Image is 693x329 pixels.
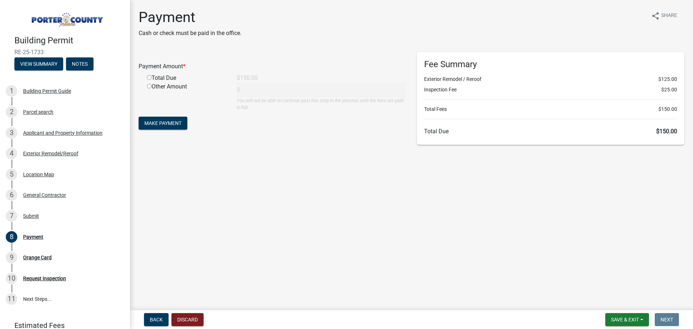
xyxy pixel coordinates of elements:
img: Porter County, Indiana [14,8,118,28]
i: share [651,12,660,20]
div: Total Due [141,74,231,82]
div: Payment Amount [133,62,411,71]
div: Applicant and Property Information [23,130,103,135]
li: Inspection Fee [424,86,677,94]
wm-modal-confirm: Summary [14,61,63,67]
span: $150.00 [656,128,677,135]
h1: Payment [139,9,241,26]
div: 5 [6,169,17,180]
h6: Total Due [424,128,677,135]
div: 8 [6,231,17,243]
div: 9 [6,252,17,263]
div: 1 [6,85,17,97]
button: shareShare [645,9,683,23]
p: Cash or check must be paid in the office. [139,29,241,38]
span: Back [150,317,163,322]
button: Notes [66,57,93,70]
h6: Fee Summary [424,59,677,70]
div: Submit [23,213,39,218]
h4: Building Permit [14,35,124,46]
button: Make Payment [139,117,187,130]
div: Payment [23,234,43,239]
button: Back [144,313,169,326]
div: Exterior Remodel/Reroof [23,151,78,156]
div: Other Amount [141,82,231,111]
div: Orange Card [23,255,52,260]
div: 10 [6,273,17,284]
button: Discard [171,313,204,326]
div: 6 [6,189,17,201]
span: Make Payment [144,120,182,126]
span: RE-25-1733 [14,49,115,56]
div: 11 [6,293,17,305]
button: Next [655,313,679,326]
span: $125.00 [658,75,677,83]
wm-modal-confirm: Notes [66,61,93,67]
div: 3 [6,127,17,139]
span: Share [661,12,677,20]
div: 7 [6,210,17,222]
div: 4 [6,148,17,159]
span: Save & Exit [611,317,639,322]
div: Parcel search [23,109,53,114]
div: Building Permit Guide [23,88,71,94]
span: $150.00 [658,105,677,113]
span: Next [661,317,673,322]
div: Location Map [23,172,54,177]
button: View Summary [14,57,63,70]
button: Save & Exit [605,313,649,326]
span: $25.00 [661,86,677,94]
li: Exterior Remodel / Reroof [424,75,677,83]
div: 2 [6,106,17,118]
div: General Contractor [23,192,66,198]
div: Request Inspection [23,276,66,281]
li: Total Fees [424,105,677,113]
